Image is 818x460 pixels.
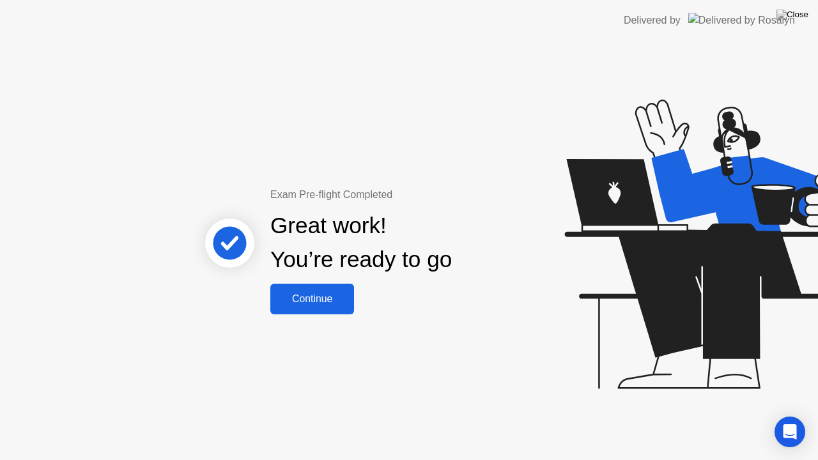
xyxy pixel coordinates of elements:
div: Delivered by [624,13,681,28]
button: Continue [270,284,354,314]
div: Continue [274,293,350,305]
div: Exam Pre-flight Completed [270,187,534,203]
img: Close [776,10,808,20]
img: Delivered by Rosalyn [688,13,795,27]
div: Great work! You’re ready to go [270,209,452,277]
div: Open Intercom Messenger [775,417,805,447]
